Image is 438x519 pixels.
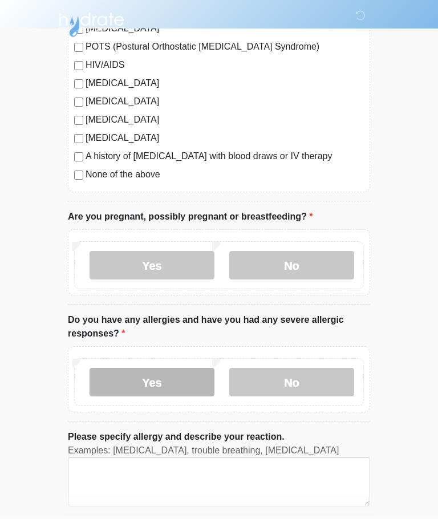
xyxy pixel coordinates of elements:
input: POTS (Postural Orthostatic [MEDICAL_DATA] Syndrome) [74,43,83,52]
label: Are you pregnant, possibly pregnant or breastfeeding? [68,210,313,224]
label: A history of [MEDICAL_DATA] with blood draws or IV therapy [86,149,364,163]
label: [MEDICAL_DATA] [86,76,364,90]
label: [MEDICAL_DATA] [86,131,364,145]
label: None of the above [86,168,364,181]
label: [MEDICAL_DATA] [86,95,364,108]
input: HIV/AIDS [74,61,83,70]
input: A history of [MEDICAL_DATA] with blood draws or IV therapy [74,152,83,161]
input: [MEDICAL_DATA] [74,116,83,125]
label: Please specify allergy and describe your reaction. [68,430,285,444]
img: Hydrate IV Bar - Arcadia Logo [56,9,126,38]
label: No [229,368,354,396]
input: [MEDICAL_DATA] [74,98,83,107]
label: POTS (Postural Orthostatic [MEDICAL_DATA] Syndrome) [86,40,364,54]
label: [MEDICAL_DATA] [86,113,364,127]
label: Yes [90,368,214,396]
label: HIV/AIDS [86,58,364,72]
input: [MEDICAL_DATA] [74,79,83,88]
label: Do you have any allergies and have you had any severe allergic responses? [68,313,370,340]
input: None of the above [74,171,83,180]
label: Yes [90,251,214,279]
div: Examples: [MEDICAL_DATA], trouble breathing, [MEDICAL_DATA] [68,444,370,457]
label: No [229,251,354,279]
input: [MEDICAL_DATA] [74,134,83,143]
